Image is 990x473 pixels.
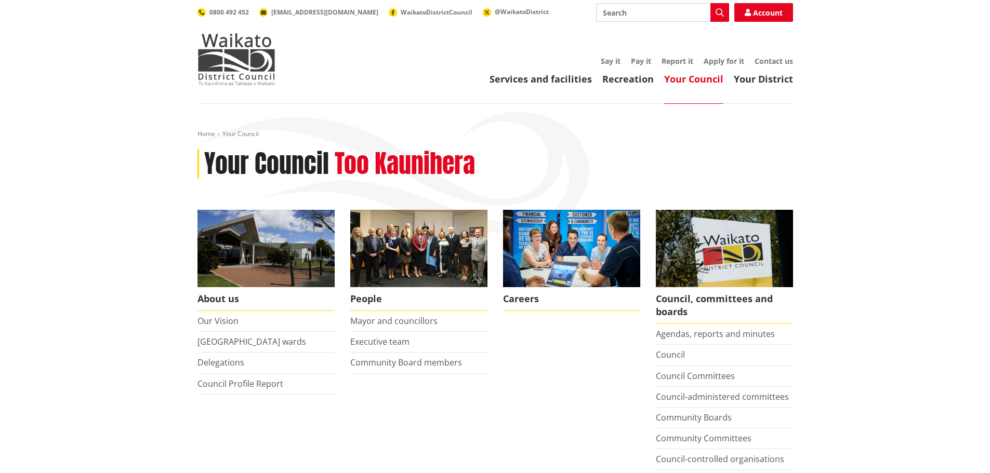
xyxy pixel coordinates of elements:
span: Careers [503,287,640,311]
a: Recreation [602,73,654,85]
a: Careers [503,210,640,311]
a: Report it [662,56,693,66]
a: 0800 492 452 [197,8,249,17]
img: WDC Building 0015 [197,210,335,287]
a: Council [656,349,685,360]
img: Office staff in meeting - Career page [503,210,640,287]
a: 2022 Council People [350,210,487,311]
a: Executive team [350,336,410,347]
a: Your District [734,73,793,85]
a: Your Council [664,73,723,85]
a: Our Vision [197,315,239,327]
a: Say it [601,56,621,66]
h2: Too Kaunihera [335,149,475,179]
a: [GEOGRAPHIC_DATA] wards [197,336,306,347]
a: Council Profile Report [197,378,283,389]
a: Home [197,129,215,138]
span: [EMAIL_ADDRESS][DOMAIN_NAME] [271,8,378,17]
img: Waikato-District-Council-sign [656,210,793,287]
span: People [350,287,487,311]
input: Search input [596,3,729,22]
nav: breadcrumb [197,130,793,139]
a: Council Committees [656,370,735,382]
a: WaikatoDistrictCouncil [389,8,472,17]
a: Council-administered committees [656,391,789,402]
a: WDC Building 0015 About us [197,210,335,311]
span: WaikatoDistrictCouncil [401,8,472,17]
a: Waikato-District-Council-sign Council, committees and boards [656,210,793,324]
h1: Your Council [204,149,329,179]
a: Delegations [197,357,244,368]
a: Services and facilities [490,73,592,85]
a: Community Committees [656,433,751,444]
a: Pay it [631,56,651,66]
a: Community Board members [350,357,462,368]
a: Mayor and councillors [350,315,438,327]
a: @WaikatoDistrict [483,7,549,16]
a: [EMAIL_ADDRESS][DOMAIN_NAME] [259,8,378,17]
span: Your Council [222,129,259,138]
img: Waikato District Council - Te Kaunihera aa Takiwaa o Waikato [197,33,275,85]
a: Contact us [755,56,793,66]
a: Agendas, reports and minutes [656,328,775,340]
span: @WaikatoDistrict [495,7,549,16]
a: Community Boards [656,412,732,423]
span: About us [197,287,335,311]
a: Account [734,3,793,22]
span: Council, committees and boards [656,287,793,324]
img: 2022 Council [350,210,487,287]
a: Council-controlled organisations [656,453,784,465]
a: Apply for it [704,56,744,66]
span: 0800 492 452 [209,8,249,17]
